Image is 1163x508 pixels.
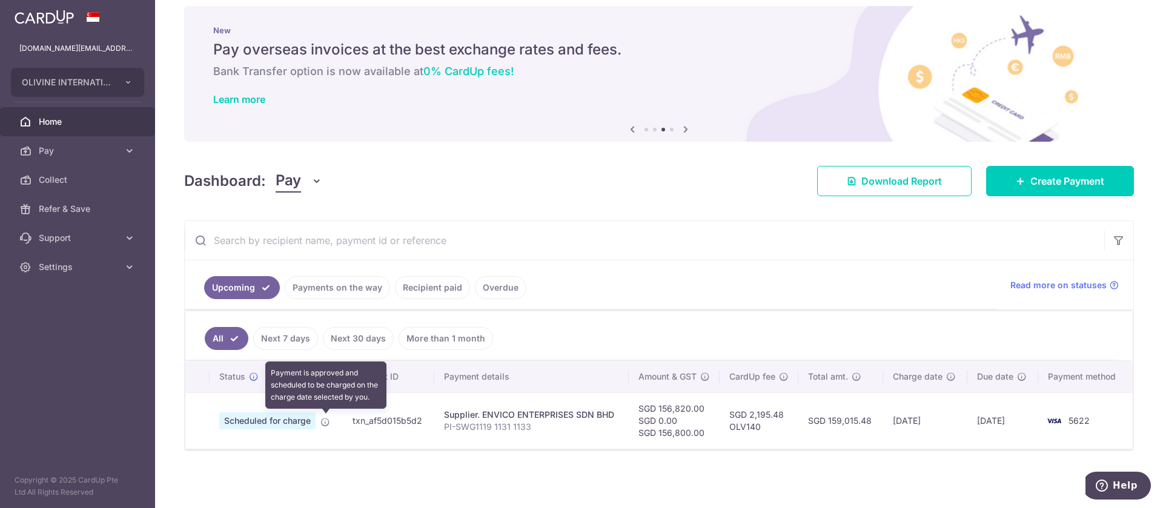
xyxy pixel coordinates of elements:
img: Bank Card [1042,414,1066,428]
img: CardUp [15,10,74,24]
span: Scheduled for charge [219,412,316,429]
h5: Pay overseas invoices at the best exchange rates and fees. [213,40,1105,59]
p: New [213,25,1105,35]
span: Settings [39,261,119,273]
div: Payment is approved and scheduled to be charged on the charge date selected by you. [265,361,386,409]
span: Download Report [861,174,942,188]
a: All [205,327,248,350]
img: International Invoice Banner [184,6,1134,142]
span: CardUp fee [729,371,775,383]
span: Read more on statuses [1010,279,1107,291]
td: txn_af5d015b5d2 [343,392,434,449]
span: Pay [39,145,119,157]
span: 5622 [1069,415,1090,426]
span: Amount & GST [638,371,697,383]
input: Search by recipient name, payment id or reference [185,221,1104,260]
iframe: Opens a widget where you can find more information [1085,472,1151,502]
span: Pay [276,170,301,193]
td: SGD 2,195.48 OLV140 [720,392,798,449]
span: 0% CardUp fees! [423,65,514,78]
a: Upcoming [204,276,280,299]
a: Learn more [213,93,265,105]
span: Total amt. [808,371,848,383]
span: Charge date [893,371,943,383]
p: PI-SWG1119 1131 1133 [444,421,619,433]
th: Payment ID [343,361,434,392]
span: Due date [977,371,1013,383]
span: Support [39,232,119,244]
td: SGD 159,015.48 [798,392,883,449]
a: Payments on the way [285,276,390,299]
a: Next 7 days [253,327,318,350]
span: OLIVINE INTERNATIONAL PRIVATE LIMITED [22,76,111,88]
a: Recipient paid [395,276,470,299]
td: [DATE] [883,392,967,449]
th: Payment details [434,361,629,392]
h4: Dashboard: [184,170,266,192]
a: Next 30 days [323,327,394,350]
td: SGD 156,820.00 SGD 0.00 SGD 156,800.00 [629,392,720,449]
td: [DATE] [967,392,1038,449]
button: Pay [276,170,322,193]
span: Home [39,116,119,128]
span: Create Payment [1030,174,1104,188]
button: OLIVINE INTERNATIONAL PRIVATE LIMITED [11,68,144,97]
a: Create Payment [986,166,1134,196]
p: [DOMAIN_NAME][EMAIL_ADDRESS][DOMAIN_NAME] [19,42,136,54]
th: Payment method [1038,361,1133,392]
h6: Bank Transfer option is now available at [213,64,1105,79]
span: Refer & Save [39,203,119,215]
a: Overdue [475,276,526,299]
a: More than 1 month [399,327,493,350]
a: Read more on statuses [1010,279,1119,291]
span: Status [219,371,245,383]
span: Collect [39,174,119,186]
a: Download Report [817,166,972,196]
div: Supplier. ENVICO ENTERPRISES SDN BHD [444,409,619,421]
